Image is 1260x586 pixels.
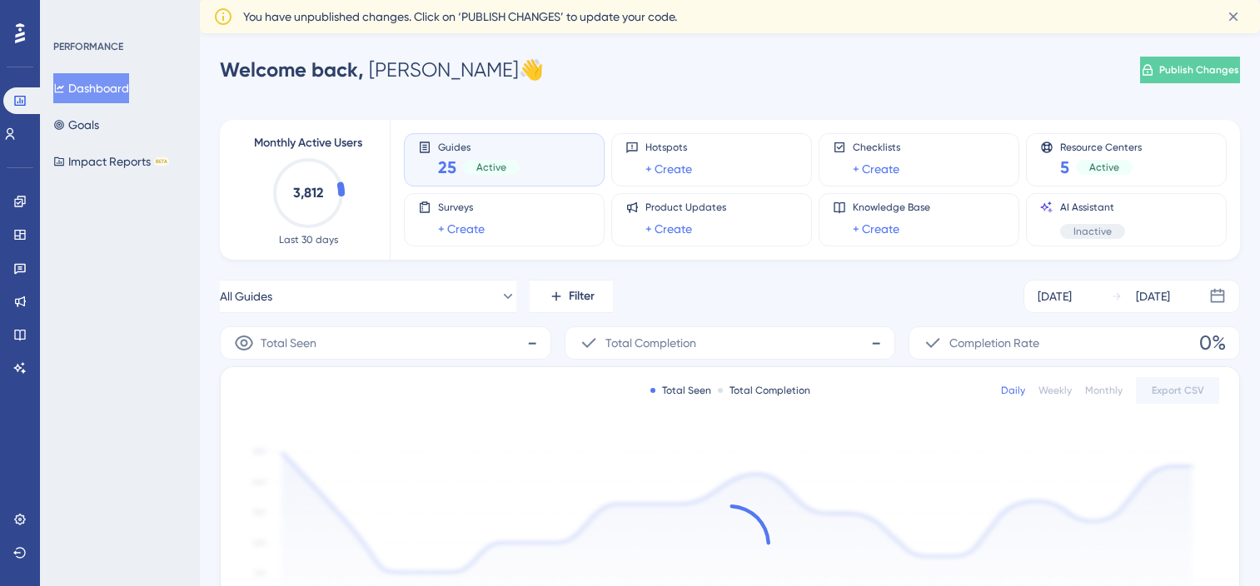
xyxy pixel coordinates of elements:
a: + Create [645,159,692,179]
button: Export CSV [1136,377,1219,404]
button: All Guides [220,280,516,313]
span: Total Completion [605,333,696,353]
div: [PERSON_NAME] 👋 [220,57,544,83]
span: 0% [1199,330,1226,356]
span: Monthly Active Users [254,133,362,153]
button: Publish Changes [1140,57,1240,83]
span: Guides [438,141,520,152]
text: 3,812 [293,185,323,201]
div: BETA [154,157,169,166]
span: Inactive [1073,225,1112,238]
span: You have unpublished changes. Click on ‘PUBLISH CHANGES’ to update your code. [243,7,677,27]
span: Checklists [853,141,900,154]
span: - [871,330,881,356]
div: PERFORMANCE [53,40,123,53]
div: Total Completion [718,384,810,397]
span: Last 30 days [279,233,338,246]
a: + Create [853,159,899,179]
a: + Create [853,219,899,239]
span: Hotspots [645,141,692,154]
div: [DATE] [1136,286,1170,306]
span: Resource Centers [1060,141,1142,152]
span: Active [1089,161,1119,174]
span: 25 [438,156,456,179]
button: Filter [530,280,613,313]
span: Active [476,161,506,174]
button: Goals [53,110,99,140]
span: Surveys [438,201,485,214]
span: Product Updates [645,201,726,214]
span: Completion Rate [949,333,1039,353]
button: Impact ReportsBETA [53,146,169,176]
span: Welcome back, [220,57,364,82]
span: All Guides [220,286,272,306]
div: [DATE] [1038,286,1072,306]
div: Monthly [1085,384,1123,397]
span: - [527,330,537,356]
button: Dashboard [53,73,129,103]
span: AI Assistant [1060,201,1125,214]
span: Export CSV [1152,384,1204,397]
a: + Create [438,219,485,239]
div: Total Seen [650,384,711,397]
span: Publish Changes [1159,63,1239,77]
span: Knowledge Base [853,201,930,214]
span: Filter [569,286,595,306]
a: + Create [645,219,692,239]
div: Daily [1001,384,1025,397]
span: Total Seen [261,333,316,353]
div: Weekly [1038,384,1072,397]
span: 5 [1060,156,1069,179]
